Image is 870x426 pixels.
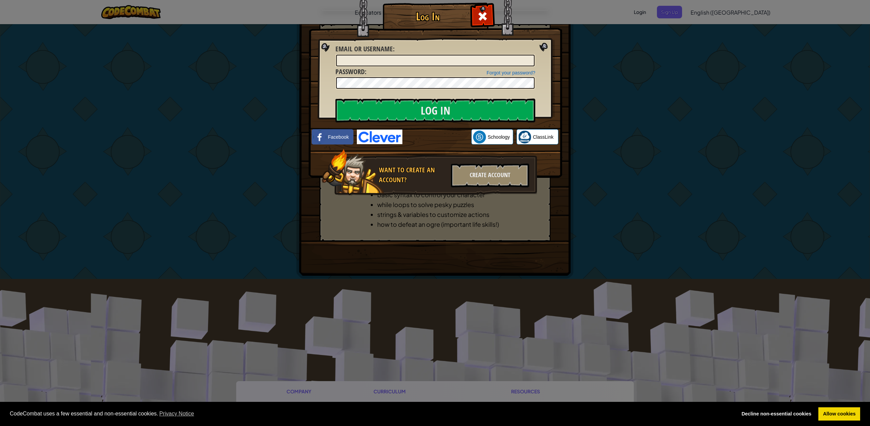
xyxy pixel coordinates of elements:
img: classlink-logo-small.png [518,131,531,143]
a: Forgot your password? [487,70,535,75]
div: Want to create an account? [379,165,447,185]
div: Create Account [451,164,529,187]
span: CodeCombat uses a few essential and non-essential cookies. [10,409,732,419]
img: schoology.png [473,131,486,143]
a: learn more about cookies [158,409,195,419]
span: Facebook [328,134,349,140]
label: : [335,67,366,77]
span: Schoology [488,134,510,140]
span: ClassLink [533,134,554,140]
h1: Log In [384,11,471,22]
img: facebook_small.png [313,131,326,143]
span: Email or Username [335,44,393,53]
a: deny cookies [737,407,816,421]
label: : [335,44,395,54]
img: clever-logo-blue.png [357,130,402,144]
span: Password [335,67,365,76]
input: Log In [335,99,535,122]
a: allow cookies [818,407,860,421]
iframe: Sign in with Google Button [402,130,471,144]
